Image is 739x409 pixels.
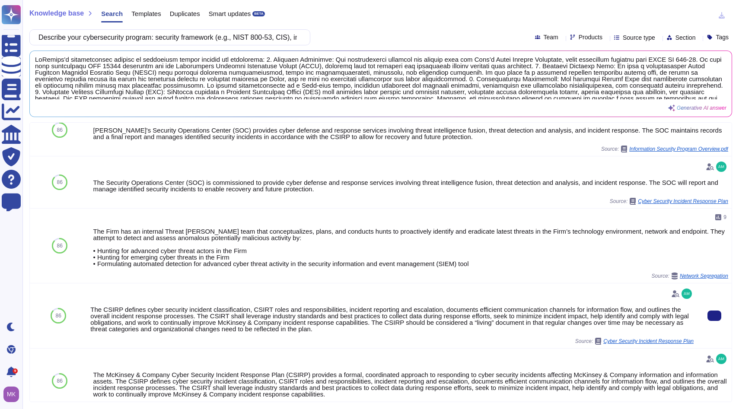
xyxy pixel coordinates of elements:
[677,105,726,111] span: Generative AI answer
[716,354,726,364] img: user
[716,162,726,172] img: user
[623,35,655,41] span: Source type
[93,371,728,397] div: The McKinsey & Company Cyber Security Incident Response Plan (CSIRP) provides a formal, coordinat...
[544,34,558,40] span: Team
[252,11,265,16] div: BETA
[680,273,728,279] span: Network Segregation
[575,338,694,345] span: Source:
[93,228,728,267] div: The Firm has an internal Threat [PERSON_NAME] team that conceptualizes, plans, and conducts hunts...
[610,198,728,205] span: Source:
[101,10,123,17] span: Search
[93,127,728,140] div: [PERSON_NAME]'s Security Operations Center (SOC) provides cyber defense and response services inv...
[2,385,25,404] button: user
[723,215,726,220] span: 9
[170,10,200,17] span: Duplicates
[57,243,63,248] span: 86
[35,56,726,99] span: LoRemips'd sitametconsec adipisc el seddoeiusm tempor incidid utl etdolorema: 2. Aliquaen Adminim...
[716,34,729,40] span: Tags
[209,10,251,17] span: Smart updates
[682,289,692,299] img: user
[57,378,63,384] span: 86
[90,306,694,332] div: The CSIRP defines cyber security incident classification, CSIRT roles and responsibilities, incid...
[603,339,694,344] span: Cyber Security Incident Response Plan
[131,10,161,17] span: Templates
[93,179,728,192] div: The Security Operations Center (SOC) is commissioned to provide cyber defense and response servic...
[638,199,728,204] span: Cyber Security Incident Response Plan
[29,10,84,17] span: Knowledge base
[3,387,19,402] img: user
[57,127,63,133] span: 86
[55,313,61,318] span: 86
[652,273,728,279] span: Source:
[34,30,301,45] input: Search a question or template...
[675,35,696,41] span: Section
[57,180,63,185] span: 86
[13,368,18,374] div: 9
[629,146,728,152] span: Information Security Program Overview.pdf
[579,34,602,40] span: Products
[601,146,728,152] span: Source:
